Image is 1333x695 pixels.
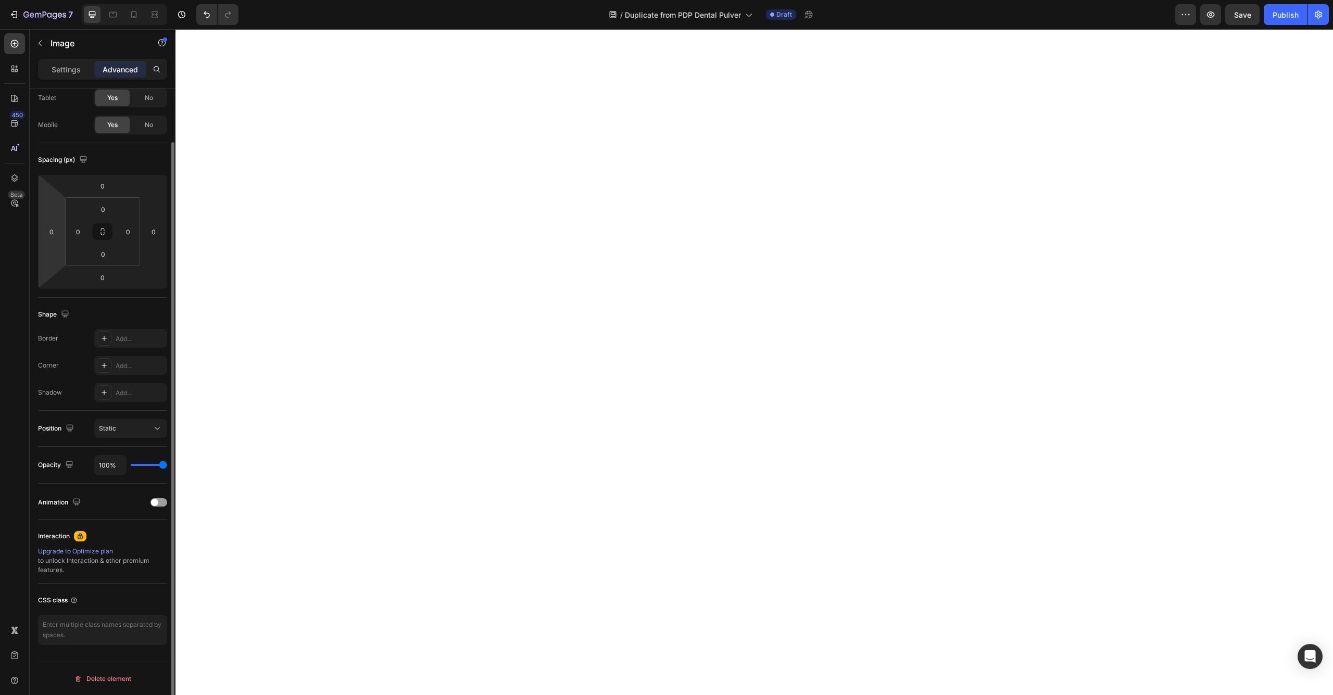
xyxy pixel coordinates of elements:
input: 0 [44,224,59,239]
div: Add... [116,361,165,371]
button: 7 [4,4,78,25]
iframe: Design area [175,29,1333,695]
div: Spacing (px) [38,153,90,167]
div: Open Intercom Messenger [1298,644,1323,669]
input: 0px [93,246,114,262]
button: Delete element [38,671,167,687]
span: Draft [776,10,792,19]
div: Shadow [38,388,62,397]
span: No [145,93,153,103]
span: / [620,9,623,20]
input: Auto [95,456,126,474]
div: Publish [1273,9,1299,20]
div: Animation [38,496,83,510]
div: to unlock Interaction & other premium features. [38,547,167,575]
input: 0 [92,270,113,285]
div: Interaction [38,532,70,541]
div: Opacity [38,458,76,472]
input: 0px [120,224,136,239]
input: 0px [70,224,86,239]
div: Tablet [38,93,56,103]
div: Shape [38,308,71,322]
span: No [145,120,153,130]
span: Save [1234,10,1251,19]
p: Settings [52,64,81,75]
div: CSS class [38,596,78,605]
p: 7 [68,8,73,21]
div: Position [38,422,76,436]
input: 0 [146,224,161,239]
p: Advanced [103,64,138,75]
span: Static [99,424,116,432]
p: Image [51,37,139,49]
div: Add... [116,388,165,398]
div: Corner [38,361,59,370]
span: Duplicate from PDP Dental Pulver [625,9,741,20]
div: 450 [10,111,25,119]
button: Static [94,419,167,438]
div: Mobile [38,120,58,130]
div: Delete element [74,673,131,685]
div: Add... [116,334,165,344]
div: Undo/Redo [196,4,238,25]
button: Save [1225,4,1260,25]
input: 0 [92,178,113,194]
div: Border [38,334,58,343]
span: Yes [107,93,118,103]
div: Upgrade to Optimize plan [38,547,167,556]
button: Publish [1264,4,1307,25]
input: 0px [93,201,114,217]
div: Beta [8,191,25,199]
span: Yes [107,120,118,130]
